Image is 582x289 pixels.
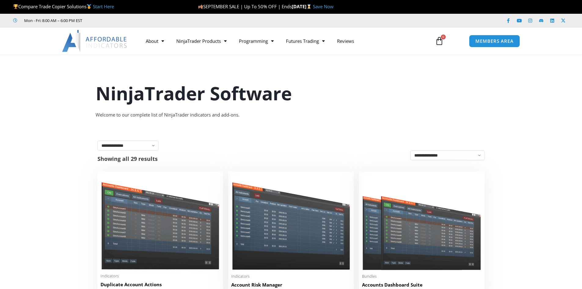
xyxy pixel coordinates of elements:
[469,35,520,47] a: MEMBERS AREA
[87,4,91,9] img: 🥇
[426,32,453,50] a: 0
[362,274,481,279] span: Bundles
[96,111,487,119] div: Welcome to our complete list of NinjaTrader indicators and add-ons.
[97,156,158,161] p: Showing all 29 results
[292,3,313,9] strong: [DATE]
[96,80,487,106] h1: NinjaTrader Software
[140,34,170,48] a: About
[13,3,114,9] span: Compare Trade Copier Solutions
[231,282,351,288] h2: Account Risk Manager
[170,34,233,48] a: NinjaTrader Products
[101,273,220,279] span: Indicators
[362,282,481,288] h2: Accounts Dashboard Suite
[198,3,292,9] span: SEPTEMBER SALE | Up To 50% OFF | Ends
[231,274,351,279] span: Indicators
[441,35,446,39] span: 0
[93,3,114,9] a: Start Here
[13,4,18,9] img: 🏆
[101,175,220,270] img: Duplicate Account Actions
[313,3,334,9] a: Save Now
[101,281,220,288] h2: Duplicate Account Actions
[198,4,203,9] img: 🍂
[23,17,82,24] span: Mon - Fri: 8:00 AM – 6:00 PM EST
[231,175,351,270] img: Account Risk Manager
[475,39,514,43] span: MEMBERS AREA
[91,17,182,24] iframe: Customer reviews powered by Trustpilot
[140,34,428,48] nav: Menu
[62,30,128,52] img: LogoAI | Affordable Indicators – NinjaTrader
[410,150,485,160] select: Shop order
[307,4,311,9] img: ⌛
[362,175,481,270] img: Accounts Dashboard Suite
[331,34,360,48] a: Reviews
[280,34,331,48] a: Futures Trading
[233,34,280,48] a: Programming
